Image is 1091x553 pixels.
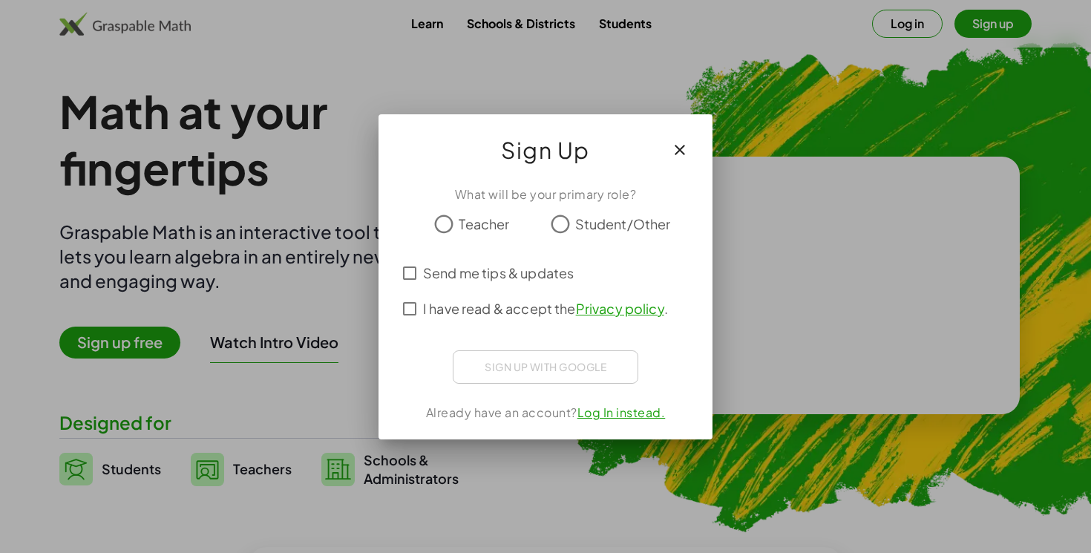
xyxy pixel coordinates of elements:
[577,405,666,420] a: Log In instead.
[459,214,509,234] span: Teacher
[501,132,590,168] span: Sign Up
[423,298,668,318] span: I have read & accept the .
[396,404,695,422] div: Already have an account?
[575,214,671,234] span: Student/Other
[396,186,695,203] div: What will be your primary role?
[423,263,574,283] span: Send me tips & updates
[576,300,664,317] a: Privacy policy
